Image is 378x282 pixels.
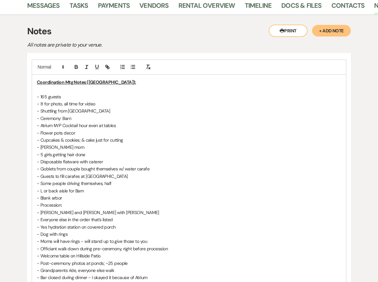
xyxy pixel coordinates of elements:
a: Payments [98,0,130,15]
p: - Post-ceremony photos at ponds; ~25 people [37,260,341,267]
p: - Ceremony: Barn [37,115,341,122]
p: - Atrium IWP Cocktail hour even at tables [37,122,341,129]
button: + Add Note [312,25,351,37]
h3: Notes [27,25,351,38]
p: - Grandparents ride, everyone else walk [37,267,341,274]
p: - Officiant walk down during pre-ceremony, right before procession [37,245,341,252]
a: Messages [27,0,60,15]
p: - L or back aisle for Barn [37,187,341,194]
a: Tasks [70,0,88,15]
a: Timeline [245,0,272,15]
p: - 165 guests [37,93,341,100]
p: - Shuttling from [GEOGRAPHIC_DATA] [37,107,341,114]
p: - [PERSON_NAME] and [PERSON_NAME] with [PERSON_NAME] [37,209,341,216]
p: All notes are private to your venue. [27,41,254,49]
p: - Yes hydration station on covered porch [37,223,341,231]
p: - Welcome table on Hillside Patio [37,252,341,259]
p: - Guests to fill carafes at [GEOGRAPHIC_DATA] [37,173,341,180]
u: Coordination Mtg Notes ([GEOGRAPHIC_DATA]): [37,79,136,85]
p: - [PERSON_NAME] mom [37,144,341,151]
p: - Goblets from couple bought themselves w/ water carafe [37,165,341,172]
p: - Moms will have rings - will stand up to give those to you [37,238,341,245]
p: - Disposable flatware with caterer [37,158,341,165]
a: Vendors [139,0,168,15]
a: Contacts [331,0,365,15]
p: - Bar closed during dinner - I okayed it because of Atrium [37,274,341,281]
p: - Flower pots decor [37,129,341,136]
p: - Some people driving themselves, half [37,180,341,187]
a: Docs & Files [281,0,321,15]
p: - Dog with rings [37,231,341,238]
p: - Everyone else in the order that’s listed [37,216,341,223]
button: Print [269,25,308,37]
p: - Blank arbor [37,194,341,201]
p: - 5 girls getting hair done [37,151,341,158]
p: - 8 for photo, all time for video [37,100,341,107]
a: Rental Overview [178,0,235,15]
p: - Procession: [37,201,341,209]
p: - Cupcakes & cookies; & cake just for cutting [37,136,341,144]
